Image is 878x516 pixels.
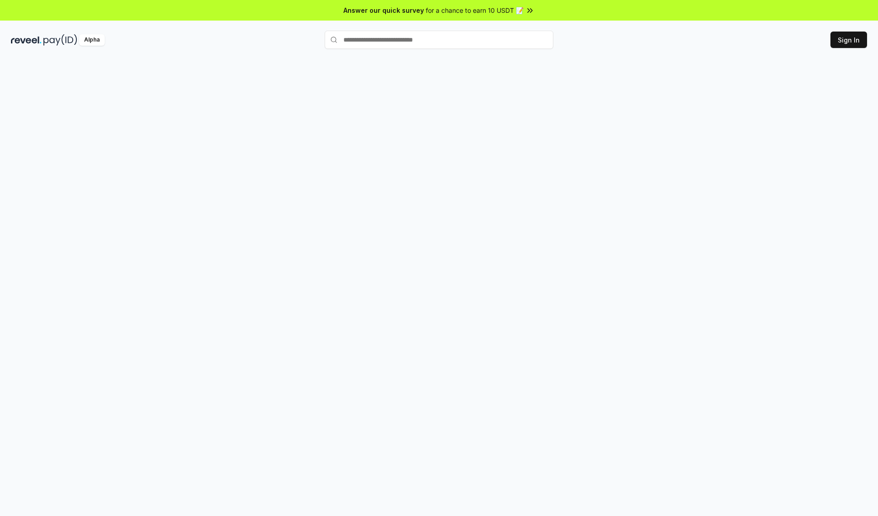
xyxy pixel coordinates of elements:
button: Sign In [830,32,867,48]
span: for a chance to earn 10 USDT 📝 [426,5,524,15]
img: pay_id [43,34,77,46]
div: Alpha [79,34,105,46]
img: reveel_dark [11,34,42,46]
span: Answer our quick survey [343,5,424,15]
